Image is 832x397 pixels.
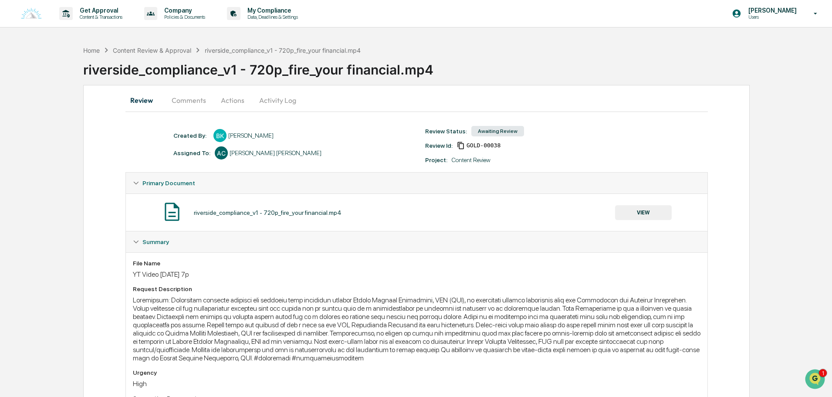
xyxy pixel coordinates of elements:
div: Urgency [133,369,700,376]
div: Start new chat [39,67,143,75]
span: [DATE] [77,142,95,149]
span: • [72,119,75,126]
div: riverside_compliance_v1 - 720p_fire_your financial.mp4 [194,209,342,216]
a: Powered byPylon [61,216,105,223]
p: Users [741,14,801,20]
div: Loremipsum: Dolorsitam consecte adipisci eli seddoeiu temp incididun utlabor Etdolo Magnaal Enima... [133,296,700,362]
img: logo [21,8,42,20]
p: [PERSON_NAME] [741,7,801,14]
img: 1746055101610-c473b297-6a78-478c-a979-82029cc54cd1 [9,67,24,82]
span: [PERSON_NAME] [27,142,71,149]
div: 🔎 [9,196,16,203]
span: e5c2fd5e-dbd6-4e3c-89ea-a09ca4bcc7b8 [467,142,501,149]
div: [PERSON_NAME] [228,132,274,139]
div: Past conversations [9,97,58,104]
button: See all [135,95,159,105]
div: High [133,380,700,388]
div: BK [213,129,227,142]
span: Data Lookup [17,195,55,204]
img: 1746055101610-c473b297-6a78-478c-a979-82029cc54cd1 [17,143,24,149]
div: Assigned To: [173,149,210,156]
div: Request Description [133,285,700,292]
p: How can we help? [9,18,159,32]
div: Awaiting Review [471,126,524,136]
div: Summary [126,231,707,252]
p: My Compliance [240,7,302,14]
div: Created By: ‎ ‎ [173,132,209,139]
img: 8933085812038_c878075ebb4cc5468115_72.jpg [18,67,34,82]
button: Start new chat [148,69,159,80]
div: Primary Document [126,173,707,193]
iframe: Open customer support [804,368,828,392]
button: Review [125,90,165,111]
span: [DATE] [77,119,95,126]
span: • [72,142,75,149]
img: Jack Rasmussen [9,110,23,124]
div: We're available if you need us! [39,75,120,82]
div: 🗄️ [63,179,70,186]
a: 🖐️Preclearance [5,175,60,190]
div: AC [215,146,228,159]
div: riverside_compliance_v1 - 720p_fire_your financial.mp4 [205,47,361,54]
p: Get Approval [73,7,127,14]
span: Pylon [87,216,105,223]
p: Policies & Documents [157,14,210,20]
a: 🗄️Attestations [60,175,112,190]
div: YT Video [DATE] 7p [133,270,700,278]
div: Home [83,47,100,54]
div: riverside_compliance_v1 - 720p_fire_your financial.mp4 [83,55,832,78]
div: Project: [425,156,447,163]
span: Preclearance [17,178,56,187]
span: Attestations [72,178,108,187]
div: Content Review & Approval [113,47,191,54]
a: 🔎Data Lookup [5,191,58,207]
button: VIEW [615,205,672,220]
p: Data, Deadlines & Settings [240,14,302,20]
div: File Name [133,260,700,267]
span: [PERSON_NAME] [27,119,71,126]
div: Review Status: [425,128,467,135]
div: 🖐️ [9,179,16,186]
img: Cameron Burns [9,134,23,148]
div: Content Review [452,156,490,163]
span: Summary [142,238,169,245]
p: Company [157,7,210,14]
button: Activity Log [252,90,303,111]
img: Document Icon [161,201,183,223]
div: Primary Document [126,193,707,231]
div: secondary tabs example [125,90,708,111]
img: 1746055101610-c473b297-6a78-478c-a979-82029cc54cd1 [17,119,24,126]
span: Primary Document [142,180,195,187]
button: Actions [213,90,252,111]
p: Content & Transactions [73,14,127,20]
button: Comments [165,90,213,111]
div: Review Id: [425,142,453,149]
div: [PERSON_NAME] [PERSON_NAME] [230,149,321,156]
